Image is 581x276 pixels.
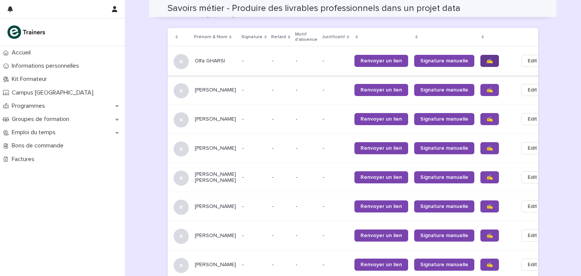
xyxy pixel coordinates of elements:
p: - [323,116,348,122]
p: - [272,202,275,210]
span: Edit [528,115,537,123]
p: [PERSON_NAME] [195,233,236,239]
span: ✍️ [486,262,493,267]
tr: Olfa GHARSI--- --Renvoyer un lienSignature manuelle✍️Edit [168,47,556,76]
span: Signature manuelle [420,146,468,151]
span: Signature manuelle [420,175,468,180]
p: [PERSON_NAME] [195,203,236,210]
span: Renvoyer un lien [360,204,402,209]
a: Renvoyer un lien [354,55,408,67]
p: [PERSON_NAME] [195,116,236,122]
p: - [296,116,317,122]
span: ✍️ [486,233,493,238]
p: Bons de commande [9,142,70,149]
p: - [296,233,317,239]
a: Renvoyer un lien [354,142,408,154]
a: ✍️ [480,55,499,67]
tr: [PERSON_NAME]--- --Renvoyer un lienSignature manuelle✍️Edit [168,134,556,163]
p: - [272,231,275,239]
span: Signature manuelle [420,87,468,93]
p: - [323,203,348,210]
p: Signature [241,33,263,41]
p: - [296,87,317,93]
p: - [242,203,266,210]
p: - [242,87,266,93]
span: Edit [528,144,537,152]
p: Informations personnelles [9,62,85,70]
p: - [323,262,348,268]
p: Kit Formateur [9,76,53,83]
button: Edit [521,142,544,154]
a: Signature manuelle [414,84,474,96]
a: Signature manuelle [414,142,474,154]
span: ✍️ [486,87,493,93]
span: ✍️ [486,116,493,122]
tr: [PERSON_NAME]--- --Renvoyer un lienSignature manuelle✍️Edit [168,192,556,221]
span: ✍️ [486,175,493,180]
a: ✍️ [480,229,499,242]
button: Edit [521,171,544,183]
p: - [296,203,317,210]
span: Edit [528,57,537,65]
span: Renvoyer un lien [360,116,402,122]
p: Justificatif [322,33,345,41]
span: Renvoyer un lien [360,233,402,238]
a: Signature manuelle [414,259,474,271]
button: Edit [521,229,544,242]
p: - [323,174,348,181]
p: Campus [GEOGRAPHIC_DATA] [9,89,99,96]
p: Accueil [9,49,37,56]
span: Edit [528,203,537,210]
a: ✍️ [480,171,499,183]
button: Edit [521,113,544,125]
a: Renvoyer un lien [354,229,408,242]
p: Groupes de formation [9,116,75,123]
p: Programmes [9,102,51,110]
span: Renvoyer un lien [360,175,402,180]
a: ✍️ [480,84,499,96]
p: - [296,174,317,181]
a: Signature manuelle [414,200,474,212]
p: - [296,145,317,152]
tr: [PERSON_NAME]--- --Renvoyer un lienSignature manuelle✍️Edit [168,221,556,250]
p: [PERSON_NAME] [195,87,236,93]
span: Edit [528,86,537,94]
span: Signature manuelle [420,116,468,122]
img: K0CqGN7SDeD6s4JG8KQk [6,25,48,40]
p: - [242,262,266,268]
span: Signature manuelle [420,262,468,267]
a: ✍️ [480,259,499,271]
a: ✍️ [480,200,499,212]
span: Renvoyer un lien [360,262,402,267]
tr: [PERSON_NAME]--- --Renvoyer un lienSignature manuelle✍️Edit [168,105,556,134]
a: Signature manuelle [414,171,474,183]
span: Signature manuelle [420,204,468,209]
p: - [272,144,275,152]
p: - [272,260,275,268]
a: Signature manuelle [414,229,474,242]
p: - [242,233,266,239]
span: Edit [528,261,537,268]
p: - [242,116,266,122]
p: Retard [271,33,286,41]
p: Motif d'absence [295,30,317,44]
button: Edit [521,84,544,96]
p: - [323,233,348,239]
span: Renvoyer un lien [360,58,402,64]
span: ✍️ [486,58,493,64]
p: - [272,173,275,181]
span: Signature manuelle [420,58,468,64]
span: ✍️ [486,204,493,209]
p: - [272,56,275,64]
span: Renvoyer un lien [360,146,402,151]
a: Renvoyer un lien [354,113,408,125]
p: Prénom & Nom [194,33,227,41]
p: [PERSON_NAME] [195,145,236,152]
tr: [PERSON_NAME]--- --Renvoyer un lienSignature manuelle✍️Edit [168,76,556,105]
p: Olfa GHARSI [195,58,236,64]
p: - [296,262,317,268]
span: Edit [528,174,537,181]
p: - [323,58,348,64]
span: Renvoyer un lien [360,87,402,93]
a: Signature manuelle [414,113,474,125]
